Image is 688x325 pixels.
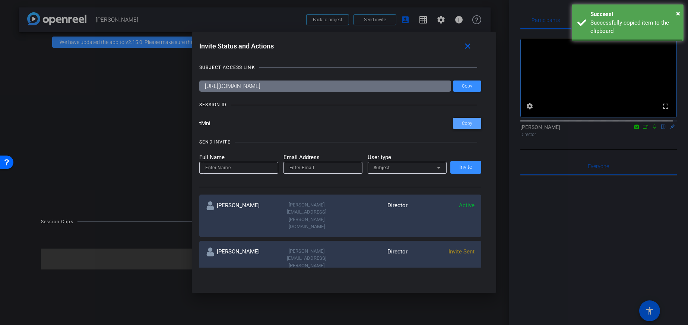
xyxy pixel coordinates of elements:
span: Subject [374,165,390,170]
div: Success! [590,10,678,19]
span: × [676,9,680,18]
input: Enter Email [289,163,356,172]
div: SUBJECT ACCESS LINK [199,64,255,71]
div: SEND INVITE [199,138,230,146]
div: [PERSON_NAME][EMAIL_ADDRESS][PERSON_NAME][DOMAIN_NAME] [273,201,340,230]
span: Invite Sent [448,248,475,255]
div: Director [340,247,408,277]
span: Copy [462,83,472,89]
openreel-title-line: SEND INVITE [199,138,481,146]
div: Director [340,201,408,230]
input: Enter Name [205,163,272,172]
openreel-title-line: SUBJECT ACCESS LINK [199,64,481,71]
mat-label: Full Name [199,153,278,162]
div: [PERSON_NAME][EMAIL_ADDRESS][PERSON_NAME][DOMAIN_NAME] [273,247,340,277]
div: Invite Status and Actions [199,40,481,53]
div: [PERSON_NAME] [206,247,273,277]
span: Copy [462,121,472,126]
div: SESSION ID [199,101,226,108]
mat-label: User type [368,153,447,162]
span: Active [459,202,475,209]
button: Copy [453,118,481,129]
div: [PERSON_NAME] [206,201,273,230]
button: Close [676,8,680,19]
div: Successfully copied item to the clipboard [590,19,678,35]
openreel-title-line: SESSION ID [199,101,481,108]
button: Copy [453,81,481,92]
mat-icon: close [463,42,472,51]
mat-label: Email Address [283,153,362,162]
